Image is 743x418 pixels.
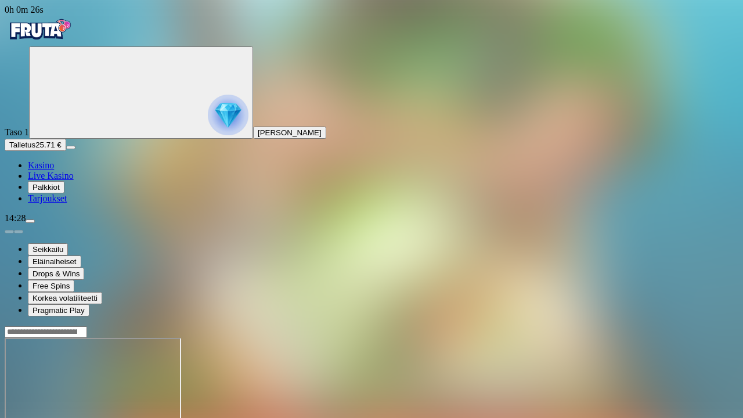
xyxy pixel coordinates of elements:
[28,292,102,304] button: Korkea volatiliteetti
[28,160,54,170] a: diamond iconKasino
[33,282,70,290] span: Free Spins
[33,269,80,278] span: Drops & Wins
[258,128,322,137] span: [PERSON_NAME]
[29,46,253,139] button: reward progress
[28,171,74,181] a: poker-chip iconLive Kasino
[5,5,44,15] span: user session time
[14,230,23,233] button: next slide
[5,213,26,223] span: 14:28
[5,139,66,151] button: Talletusplus icon25.71 €
[9,140,35,149] span: Talletus
[5,127,29,137] span: Taso 1
[28,243,68,255] button: Seikkailu
[28,193,67,203] span: Tarjoukset
[28,280,74,292] button: Free Spins
[33,306,85,315] span: Pragmatic Play
[28,193,67,203] a: gift-inverted iconTarjoukset
[33,245,63,254] span: Seikkailu
[28,171,74,181] span: Live Kasino
[5,15,74,44] img: Fruta
[28,304,89,316] button: Pragmatic Play
[5,230,14,233] button: prev slide
[28,181,64,193] button: reward iconPalkkiot
[5,36,74,46] a: Fruta
[33,183,60,192] span: Palkkiot
[28,268,84,280] button: Drops & Wins
[208,95,248,135] img: reward progress
[66,146,75,149] button: menu
[33,294,98,302] span: Korkea volatiliteetti
[5,15,738,204] nav: Primary
[5,326,87,338] input: Search
[33,257,77,266] span: Eläinaiheiset
[35,140,61,149] span: 25.71 €
[253,127,326,139] button: [PERSON_NAME]
[28,160,54,170] span: Kasino
[28,255,81,268] button: Eläinaiheiset
[26,219,35,223] button: menu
